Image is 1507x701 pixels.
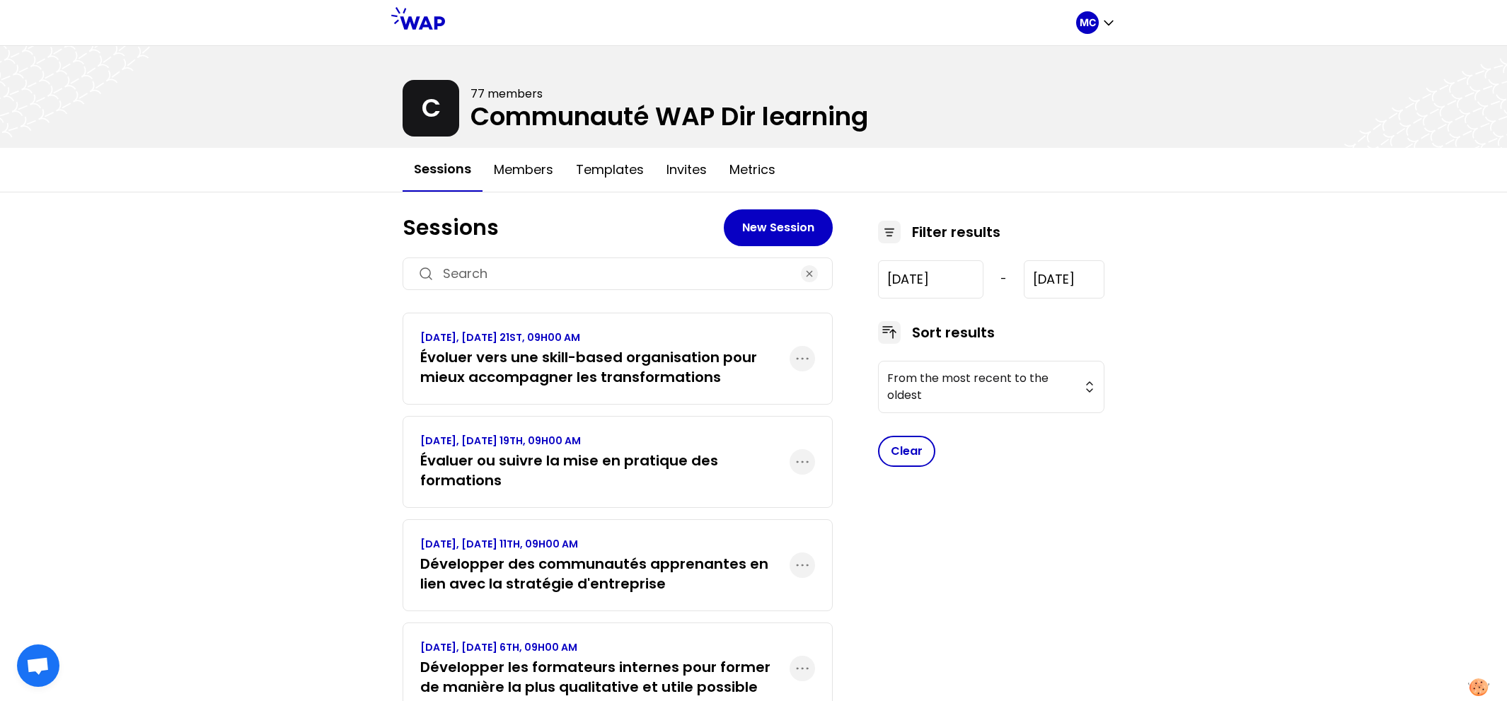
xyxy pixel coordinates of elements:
[878,436,935,467] button: Clear
[420,434,790,448] p: [DATE], [DATE] 19TH, 09H00 AM
[724,209,833,246] button: New Session
[17,644,59,687] div: Ouvrir le chat
[403,215,724,241] h1: Sessions
[420,434,790,490] a: [DATE], [DATE] 19TH, 09H00 AMÉvaluer ou suivre la mise en pratique des formations
[1076,11,1116,34] button: MC
[1024,260,1104,299] input: YYYY-M-D
[483,149,565,191] button: Members
[718,149,787,191] button: Metrics
[420,537,790,551] p: [DATE], [DATE] 11TH, 09H00 AM
[420,640,790,654] p: [DATE], [DATE] 6TH, 09H00 AM
[403,148,483,192] button: Sessions
[420,330,790,387] a: [DATE], [DATE] 21ST, 09H00 AMÉvoluer vers une skill-based organisation pour mieux accompagner les...
[1080,16,1096,30] p: MC
[420,640,790,697] a: [DATE], [DATE] 6TH, 09H00 AMDévelopper les formateurs internes pour former de manière la plus qua...
[420,537,790,593] a: [DATE], [DATE] 11TH, 09H00 AMDévelopper des communautés apprenantes en lien avec la stratégie d'e...
[878,260,983,299] input: YYYY-M-D
[420,330,790,344] p: [DATE], [DATE] 21ST, 09H00 AM
[912,222,1000,242] h3: Filter results
[443,264,792,284] input: Search
[420,554,790,593] h3: Développer des communautés apprenantes en lien avec la stratégie d'entreprise
[1000,271,1007,288] span: -
[565,149,655,191] button: Templates
[887,370,1075,404] span: From the most recent to the oldest
[420,451,790,490] h3: Évaluer ou suivre la mise en pratique des formations
[912,323,995,342] h3: Sort results
[655,149,718,191] button: Invites
[878,361,1104,413] button: From the most recent to the oldest
[420,347,790,387] h3: Évoluer vers une skill-based organisation pour mieux accompagner les transformations
[420,657,790,697] h3: Développer les formateurs internes pour former de manière la plus qualitative et utile possible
